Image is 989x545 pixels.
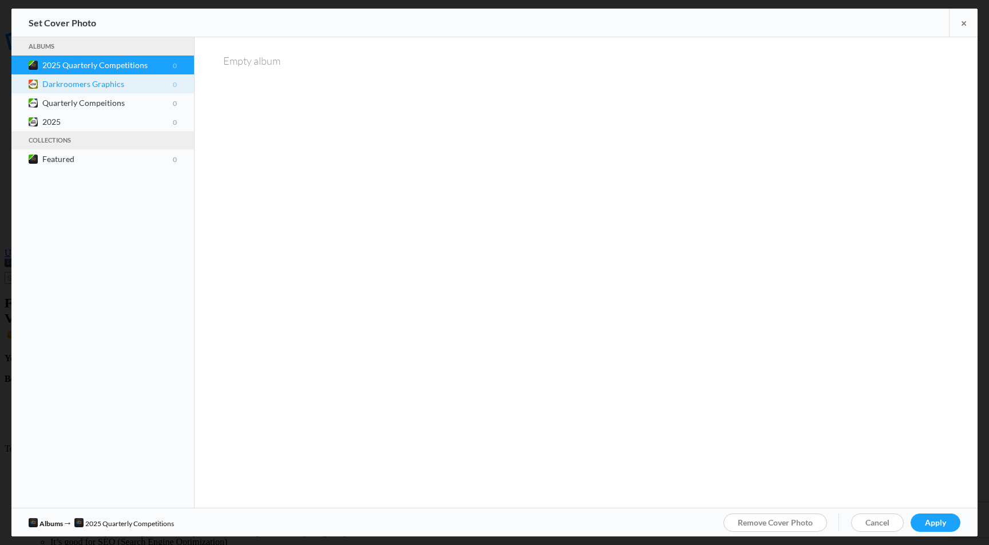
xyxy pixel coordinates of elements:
div: Set Cover Photo [29,9,96,37]
b: Featured [42,154,177,164]
b: Quarterly Compeitions [42,98,177,108]
a: × [949,9,978,37]
a: Featured0 [11,149,194,168]
b: Darkroomers Graphics [42,79,177,89]
span: Cancel [865,518,889,527]
a: Albums [29,41,177,52]
b: 2025 [42,117,177,127]
span: 0 [173,80,177,88]
span: 0 [173,117,177,126]
span: Albums [39,519,63,528]
span: → [63,517,74,528]
span: Remove Cover Photo [738,518,813,527]
div: Empty album [223,54,960,67]
img: undefined [29,518,38,527]
a: Remove Cover Photo [723,514,827,532]
b: 2025 Quarterly Competitions [42,60,177,70]
span: 0 [173,61,177,69]
span: 0 [173,98,177,107]
span: 0 [173,155,177,163]
a: Darkroomers Graphics0 [11,74,194,93]
a: Apply [911,514,960,532]
span: Apply [925,518,946,527]
a: 2025 Quarterly Competitions0 [11,56,194,74]
a: Cancel [851,514,904,532]
a: 20250 [11,112,194,131]
a: undefinedAlbums [29,519,63,528]
a: Collections [29,135,177,146]
a: Quarterly Compeitions0 [11,93,194,112]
